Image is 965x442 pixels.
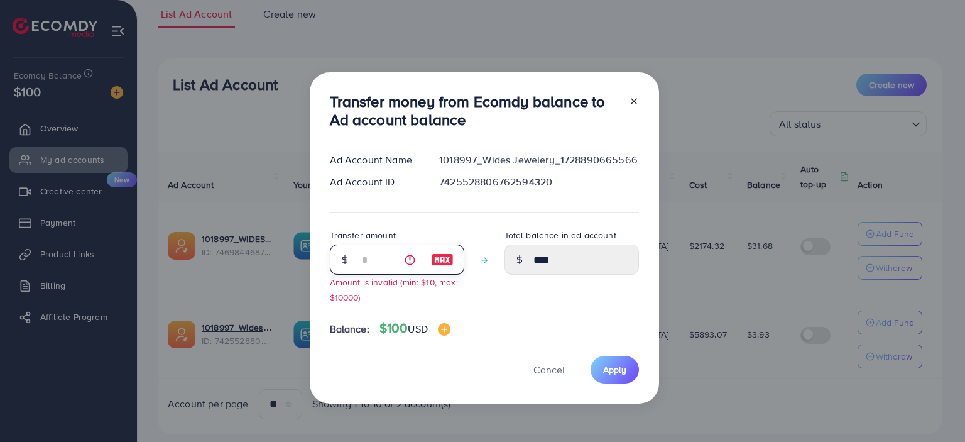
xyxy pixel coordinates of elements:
[603,363,626,376] span: Apply
[591,356,639,383] button: Apply
[320,175,430,189] div: Ad Account ID
[518,356,581,383] button: Cancel
[429,175,648,189] div: 7425528806762594320
[504,229,616,241] label: Total balance in ad account
[330,92,619,129] h3: Transfer money from Ecomdy balance to Ad account balance
[330,322,369,336] span: Balance:
[379,321,450,336] h4: $100
[408,322,427,336] span: USD
[429,153,648,167] div: 1018997_Wides Jewelery_1728890665566
[330,276,458,302] small: Amount is invalid (min: $10, max: $10000)
[320,153,430,167] div: Ad Account Name
[431,252,454,267] img: image
[330,229,396,241] label: Transfer amount
[438,323,450,336] img: image
[533,363,565,377] span: Cancel
[912,385,956,433] iframe: Chat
